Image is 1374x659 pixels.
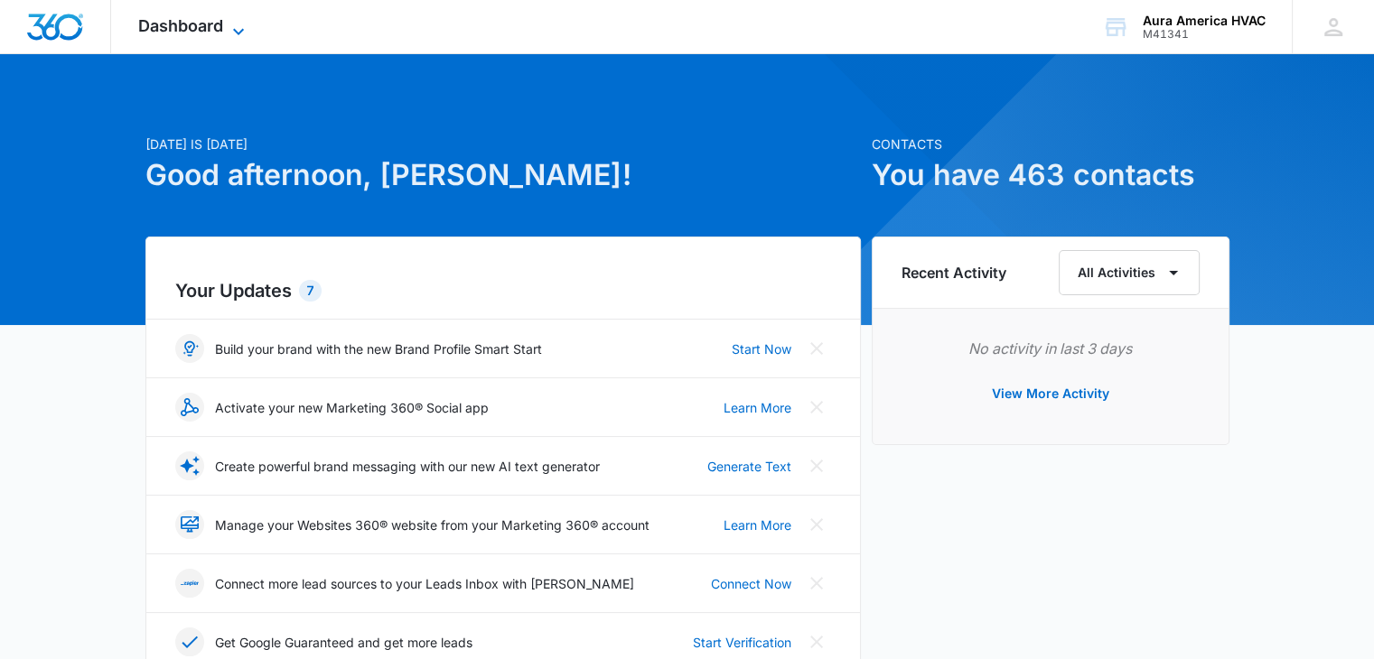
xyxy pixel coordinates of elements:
a: Start Now [732,339,791,358]
p: Contacts [872,135,1229,153]
a: Connect Now [711,574,791,593]
p: [DATE] is [DATE] [145,135,861,153]
button: Close [802,510,831,539]
a: Learn More [724,515,791,534]
p: Create powerful brand messaging with our new AI text generator [215,457,600,476]
h1: You have 463 contacts [872,153,1229,197]
p: Manage your Websites 360® website from your Marketing 360® account [215,515,650,534]
a: Learn More [724,398,791,417]
p: Activate your new Marketing 360® Social app [215,398,489,417]
p: Connect more lead sources to your Leads Inbox with [PERSON_NAME] [215,574,634,593]
button: All Activities [1059,250,1200,295]
a: Start Verification [693,633,791,652]
div: account name [1143,14,1266,28]
button: Close [802,393,831,422]
button: Close [802,627,831,656]
a: Generate Text [707,457,791,476]
div: 7 [299,280,322,302]
p: No activity in last 3 days [902,338,1200,359]
h1: Good afternoon, [PERSON_NAME]! [145,153,861,197]
p: Build your brand with the new Brand Profile Smart Start [215,339,542,358]
span: Dashboard [138,16,223,35]
button: Close [802,569,831,598]
h2: Your Updates [175,277,831,304]
p: Get Google Guaranteed and get more leads [215,633,472,652]
button: View More Activity [974,372,1127,415]
h6: Recent Activity [902,262,1006,283]
button: Close [802,334,831,363]
div: account id [1143,28,1266,41]
button: Close [802,451,831,480]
